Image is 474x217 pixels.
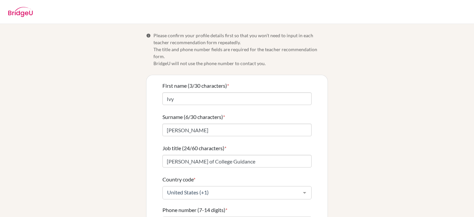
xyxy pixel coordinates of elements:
input: Enter your surname [162,124,312,136]
label: Phone number (7-14 digits) [162,206,227,214]
span: Please confirm your profile details first so that you won’t need to input in each teacher recomme... [153,32,328,67]
input: Enter your first name [162,92,312,105]
label: Job title (24/60 characters) [162,144,226,152]
span: Info [146,33,151,38]
label: Country code [162,175,195,183]
label: Surname (6/30 characters) [162,113,225,121]
label: First name (3/30 characters) [162,82,229,90]
span: United States (+1) [165,189,298,196]
input: Enter your job title [162,155,312,167]
img: BridgeU logo [8,7,33,17]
